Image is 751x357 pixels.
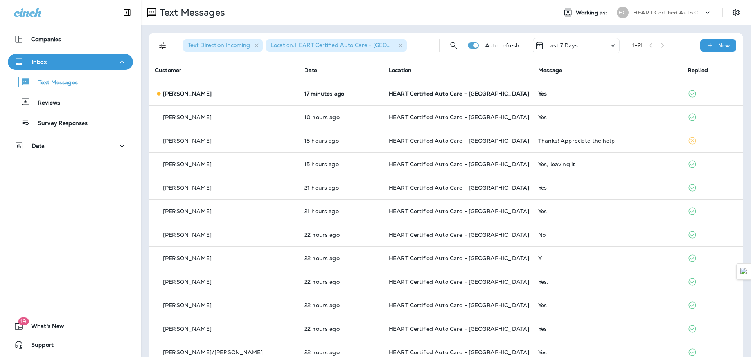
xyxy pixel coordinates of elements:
[304,255,376,261] p: Oct 14, 2025 09:19 AM
[538,302,675,308] div: Yes
[18,317,29,325] span: 19
[389,137,529,144] span: HEART Certified Auto Care - [GEOGRAPHIC_DATA]
[163,232,212,238] p: [PERSON_NAME]
[304,185,376,191] p: Oct 14, 2025 09:50 AM
[163,114,212,120] p: [PERSON_NAME]
[304,349,376,355] p: Oct 14, 2025 09:03 AM
[163,326,212,332] p: [PERSON_NAME]
[163,349,263,355] p: [PERSON_NAME]/[PERSON_NAME]
[8,31,133,47] button: Companies
[632,42,643,49] div: 1 - 21
[8,138,133,154] button: Data
[23,342,54,351] span: Support
[304,232,376,238] p: Oct 14, 2025 09:20 AM
[31,79,78,87] p: Text Messages
[538,138,675,144] div: Thanks! Appreciate the help
[538,67,562,74] span: Message
[576,9,609,16] span: Working as:
[304,67,318,74] span: Date
[304,279,376,285] p: Oct 14, 2025 09:06 AM
[389,302,529,309] span: HEART Certified Auto Care - [GEOGRAPHIC_DATA]
[389,278,529,285] span: HEART Certified Auto Care - [GEOGRAPHIC_DATA]
[163,185,212,191] p: [PERSON_NAME]
[538,114,675,120] div: Yes
[485,42,520,49] p: Auto refresh
[389,184,529,191] span: HEART Certified Auto Care - [GEOGRAPHIC_DATA]
[304,326,376,332] p: Oct 14, 2025 09:03 AM
[389,90,529,97] span: HEART Certified Auto Care - [GEOGRAPHIC_DATA]
[304,138,376,144] p: Oct 14, 2025 03:48 PM
[389,161,529,168] span: HEART Certified Auto Care - [GEOGRAPHIC_DATA]
[8,54,133,70] button: Inbox
[163,279,212,285] p: [PERSON_NAME]
[32,143,45,149] p: Data
[163,138,212,144] p: [PERSON_NAME]
[538,349,675,355] div: Yes
[163,208,212,214] p: [PERSON_NAME]
[389,349,529,356] span: HEART Certified Auto Care - [GEOGRAPHIC_DATA]
[389,255,529,262] span: HEART Certified Auto Care - [GEOGRAPHIC_DATA]
[304,302,376,308] p: Oct 14, 2025 09:04 AM
[718,42,730,49] p: New
[633,9,704,16] p: HEART Certified Auto Care
[617,7,629,18] div: HC
[538,208,675,214] div: Yes
[538,232,675,238] div: No
[729,5,743,20] button: Settings
[266,39,407,52] div: Location:HEART Certified Auto Care - [GEOGRAPHIC_DATA]
[163,91,212,97] p: [PERSON_NAME]
[8,94,133,111] button: Reviews
[538,255,675,261] div: Y
[740,268,747,275] img: Detect Auto
[446,38,462,53] button: Search Messages
[163,302,212,308] p: [PERSON_NAME]
[688,67,708,74] span: Replied
[30,120,88,127] p: Survey Responses
[8,114,133,131] button: Survey Responses
[538,161,675,167] div: Yes, leaving it
[538,91,675,97] div: Yes
[304,91,376,97] p: Oct 15, 2025 07:03 AM
[389,325,529,332] span: HEART Certified Auto Care - [GEOGRAPHIC_DATA]
[183,39,263,52] div: Text Direction:Incoming
[32,59,47,65] p: Inbox
[304,161,376,167] p: Oct 14, 2025 03:27 PM
[304,114,376,120] p: Oct 14, 2025 08:47 PM
[116,5,138,20] button: Collapse Sidebar
[30,100,60,107] p: Reviews
[156,7,225,18] p: Text Messages
[8,74,133,90] button: Text Messages
[155,38,171,53] button: Filters
[304,208,376,214] p: Oct 14, 2025 09:20 AM
[163,161,212,167] p: [PERSON_NAME]
[389,114,529,121] span: HEART Certified Auto Care - [GEOGRAPHIC_DATA]
[155,67,181,74] span: Customer
[538,185,675,191] div: Yes
[23,323,64,332] span: What's New
[188,42,250,49] span: Text Direction : Incoming
[8,318,133,334] button: 19What's New
[389,67,411,74] span: Location
[8,337,133,353] button: Support
[538,279,675,285] div: Yes.
[163,255,212,261] p: [PERSON_NAME]
[538,326,675,332] div: Yes
[389,208,529,215] span: HEART Certified Auto Care - [GEOGRAPHIC_DATA]
[31,36,61,42] p: Companies
[547,42,578,49] p: Last 7 Days
[389,231,529,238] span: HEART Certified Auto Care - [GEOGRAPHIC_DATA]
[271,42,433,49] span: Location : HEART Certified Auto Care - [GEOGRAPHIC_DATA]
